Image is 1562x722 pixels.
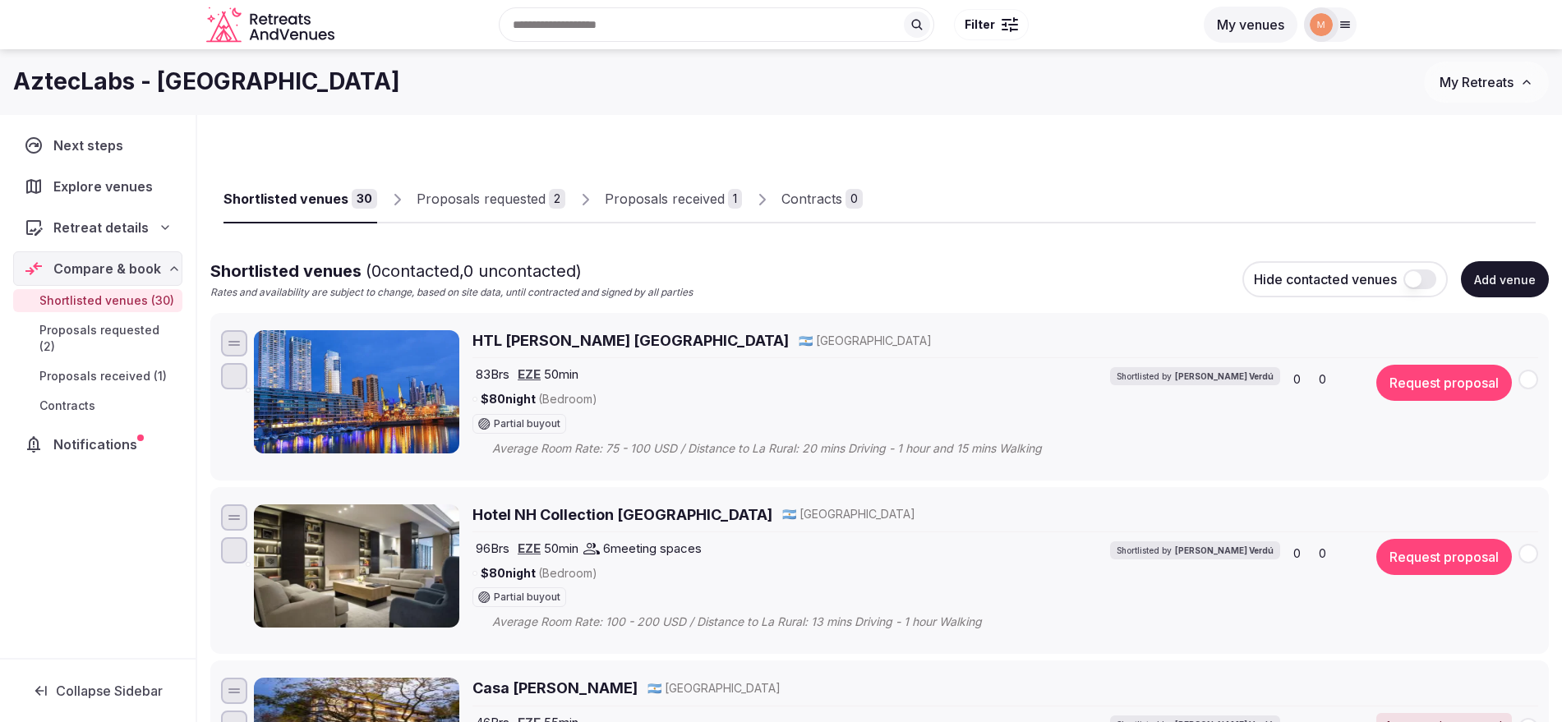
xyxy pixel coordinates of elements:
a: Shortlisted venues30 [223,176,377,223]
span: $80 night [481,565,597,582]
div: Proposals received [605,189,725,209]
a: My venues [1204,16,1297,33]
span: Notifications [53,435,144,454]
a: Hotel NH Collection [GEOGRAPHIC_DATA] [472,504,772,525]
button: 0 [1312,542,1331,565]
span: (Bedroom) [538,566,597,580]
span: Partial buyout [494,592,560,602]
span: [GEOGRAPHIC_DATA] [799,506,915,522]
span: Compare & book [53,259,161,278]
button: 🇦🇷 [782,506,796,522]
span: [GEOGRAPHIC_DATA] [816,333,932,349]
a: Explore venues [13,169,182,204]
span: Shortlisted venues (30) [39,292,174,309]
a: Notifications [13,427,182,462]
span: 0 [1319,545,1326,562]
a: Visit the homepage [206,7,338,44]
span: Explore venues [53,177,159,196]
button: 0 [1287,368,1306,391]
a: EZE [518,540,541,556]
span: Filter [965,16,995,33]
span: Proposals requested (2) [39,322,176,355]
span: 96 Brs [476,540,509,557]
a: Contracts [13,394,182,417]
p: Rates and availability are subject to change, based on site data, until contracted and signed by ... [210,286,693,300]
span: 🇦🇷 [799,333,813,347]
button: Filter [954,9,1029,40]
span: My Retreats [1440,74,1514,90]
div: 0 [846,189,863,209]
span: 50 min [544,366,578,383]
span: 🇦🇷 [782,507,796,521]
a: Proposals requested2 [417,176,565,223]
a: HTL [PERSON_NAME] [GEOGRAPHIC_DATA] [472,330,789,351]
div: 2 [549,189,565,209]
div: Shortlisted venues [223,189,348,209]
a: Contracts0 [781,176,863,223]
span: ( 0 contacted, 0 uncontacted) [366,261,582,281]
button: Add venue [1461,261,1549,297]
span: [PERSON_NAME] Verdú [1175,370,1274,382]
span: 0 [1319,371,1326,388]
button: Request proposal [1376,365,1512,401]
span: Average Room Rate: 75 - 100 USD / Distance to La Rural: 20 mins Driving - 1 hour and 15 mins Walking [492,440,1075,457]
div: Shortlisted by [1110,541,1280,559]
button: Collapse Sidebar [13,673,182,709]
span: 6 meeting spaces [603,540,702,557]
button: 0 [1287,542,1306,565]
span: (Bedroom) [538,392,597,406]
button: 🇦🇷 [647,680,661,697]
div: 1 [728,189,742,209]
span: Average Room Rate: 100 - 200 USD / Distance to La Rural: 13 mins Driving - 1 hour Walking [492,614,1015,630]
span: 83 Brs [476,366,509,383]
span: 0 [1293,545,1301,562]
img: Hotel NH Collection Buenos Aires Crillón [254,504,459,628]
span: Contracts [39,398,95,414]
span: 50 min [544,540,578,557]
button: 0 [1312,368,1331,391]
button: Request proposal [1376,539,1512,575]
a: Proposals requested (2) [13,319,182,358]
a: Casa [PERSON_NAME] [472,678,638,698]
div: Contracts [781,189,842,209]
span: 0 [1293,371,1301,388]
span: Shortlisted venues [210,261,582,281]
span: Partial buyout [494,419,560,429]
svg: Retreats and Venues company logo [206,7,338,44]
span: [PERSON_NAME] Verdú [1175,545,1274,556]
span: [GEOGRAPHIC_DATA] [665,680,781,697]
a: Proposals received (1) [13,365,182,388]
button: My venues [1204,7,1297,43]
span: 🇦🇷 [647,681,661,695]
button: My Retreats [1424,62,1549,103]
img: marina [1310,13,1333,36]
h1: AztecLabs - [GEOGRAPHIC_DATA] [13,66,400,98]
span: Next steps [53,136,130,155]
button: 🇦🇷 [799,333,813,349]
span: Collapse Sidebar [56,683,163,699]
div: 30 [352,189,377,209]
div: Shortlisted by [1110,367,1280,385]
img: HTL Urbano Buenos Aires Hotel [254,330,459,453]
a: Proposals received1 [605,176,742,223]
span: Retreat details [53,218,149,237]
span: Hide contacted venues [1254,271,1397,287]
div: Proposals requested [417,189,546,209]
a: Next steps [13,128,182,163]
a: Shortlisted venues (30) [13,289,182,312]
a: EZE [518,366,541,382]
span: Proposals received (1) [39,368,167,384]
span: $80 night [481,391,597,407]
